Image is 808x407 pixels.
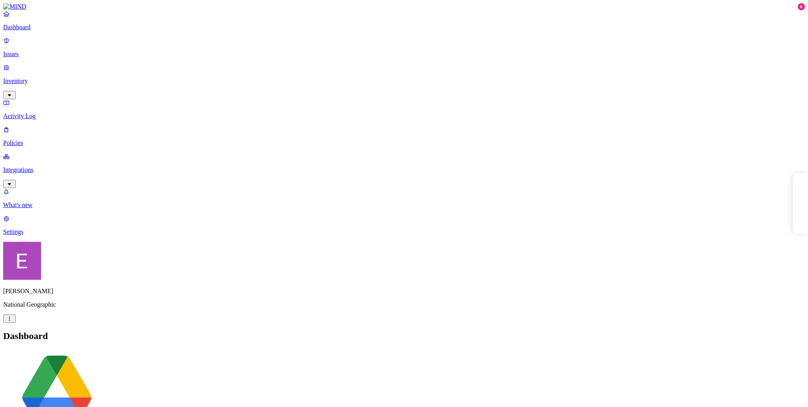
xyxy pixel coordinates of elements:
p: What's new [3,202,805,209]
p: National Geographic [3,301,805,308]
p: Dashboard [3,24,805,31]
p: Issues [3,51,805,58]
a: Issues [3,37,805,58]
div: 6 [798,3,805,10]
a: Activity Log [3,99,805,120]
img: MIND [3,3,26,10]
a: What's new [3,188,805,209]
p: Settings [3,228,805,236]
a: Policies [3,126,805,147]
a: Dashboard [3,10,805,31]
a: Integrations [3,153,805,187]
h2: Dashboard [3,331,805,341]
p: [PERSON_NAME] [3,288,805,295]
a: Settings [3,215,805,236]
p: Inventory [3,77,805,85]
p: Policies [3,139,805,147]
p: Activity Log [3,113,805,120]
p: Integrations [3,166,805,173]
a: MIND [3,3,805,10]
a: Inventory [3,64,805,98]
img: Eran Barak [3,242,41,280]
